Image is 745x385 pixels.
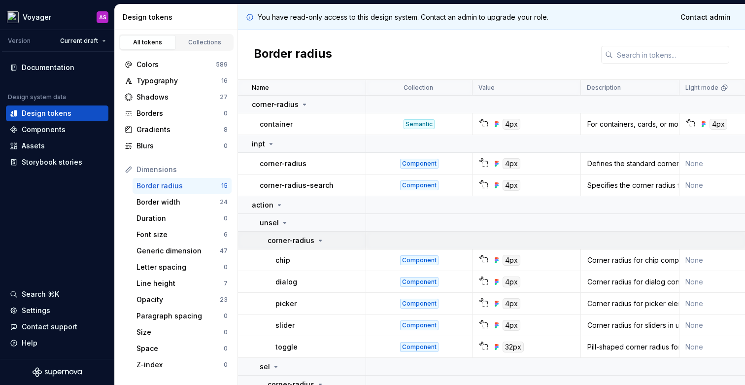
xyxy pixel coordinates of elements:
div: Line height [136,279,224,288]
span: Contact admin [680,12,731,22]
div: 4px [503,119,520,130]
div: Specifies the corner radius for search input fields, ensuring a consistent rounded appearance. [581,180,678,190]
a: Duration0 [133,210,232,226]
p: Description [587,84,621,92]
div: Design system data [8,93,66,101]
div: 32px [503,342,524,352]
div: Component [400,320,439,330]
a: Blurs0 [121,138,232,154]
div: Settings [22,306,50,315]
div: 6 [224,231,228,239]
p: chip [275,255,290,265]
a: Font size6 [133,227,232,243]
div: 589 [216,61,228,69]
div: Assets [22,141,45,151]
div: Colors [136,60,216,70]
div: Corner radius for chip components in unselected state. [581,255,678,265]
a: Colors589 [121,57,232,72]
div: 16 [221,77,228,85]
a: Documentation [6,60,108,75]
div: Documentation [22,63,74,72]
div: Blurs [136,141,224,151]
p: unsel [260,218,279,228]
p: action [252,200,273,210]
p: dialog [275,277,297,287]
input: Search in tokens... [613,46,729,64]
div: 4px [503,320,520,331]
p: toggle [275,342,298,352]
a: Paragraph spacing0 [133,308,232,324]
p: inpt [252,139,265,149]
div: Z-index [136,360,224,370]
a: Assets [6,138,108,154]
a: Border width24 [133,194,232,210]
div: Semantic [404,119,435,129]
button: VoyagerAS [2,6,112,28]
div: 0 [224,345,228,352]
a: Shadows27 [121,89,232,105]
div: Defines the standard corner radius for container elements within input components. [581,159,678,169]
div: Corner radius for sliders in unselected state. [581,320,678,330]
div: Component [400,342,439,352]
p: sel [260,362,270,372]
div: Borders [136,108,224,118]
a: Design tokens [6,105,108,121]
div: Search ⌘K [22,289,59,299]
div: Component [400,255,439,265]
p: Light mode [685,84,718,92]
div: 15 [221,182,228,190]
div: Component [400,159,439,169]
div: Components [22,125,66,135]
div: 24 [220,198,228,206]
div: 4px [503,277,520,287]
div: Collections [180,38,230,46]
div: 0 [224,361,228,369]
svg: Supernova Logo [33,367,82,377]
div: Design tokens [22,108,71,118]
div: Letter spacing [136,262,224,272]
p: corner-radius [252,100,299,109]
h2: Border radius [254,46,332,64]
div: 4px [710,119,727,130]
button: Help [6,335,108,351]
a: Components [6,122,108,138]
div: Corner radius for dialog containers in unselected state. [581,277,678,287]
div: Voyager [23,12,51,22]
div: Pill-shaped corner radius for toggle components. [581,342,678,352]
div: 0 [224,109,228,117]
a: Settings [6,303,108,318]
p: container [260,119,293,129]
a: Size0 [133,324,232,340]
a: Border radius15 [133,178,232,194]
p: You have read-only access to this design system. Contact an admin to upgrade your role. [258,12,548,22]
div: 4px [503,180,520,191]
a: Gradients8 [121,122,232,138]
div: Generic dimension [136,246,220,256]
div: Dimensions [136,165,228,175]
a: Borders0 [121,105,232,121]
p: corner-radius [260,159,306,169]
p: picker [275,299,297,309]
div: Size [136,327,224,337]
div: Gradients [136,125,224,135]
a: Contact admin [674,8,737,26]
p: corner-radius [268,236,314,245]
div: 4px [503,298,520,309]
div: Help [22,338,37,348]
div: 7 [224,280,228,287]
div: 0 [224,263,228,271]
div: 47 [220,247,228,255]
div: Border width [136,197,220,207]
div: 23 [220,296,228,304]
div: Version [8,37,31,45]
div: Paragraph spacing [136,311,224,321]
div: Opacity [136,295,220,305]
a: Generic dimension47 [133,243,232,259]
img: e5527c48-e7d1-4d25-8110-9641689f5e10.png [7,11,19,23]
p: Name [252,84,269,92]
a: Z-index0 [133,357,232,373]
div: Corner radius for picker elements. [581,299,678,309]
div: 0 [224,142,228,150]
p: Collection [404,84,433,92]
a: Storybook stories [6,154,108,170]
